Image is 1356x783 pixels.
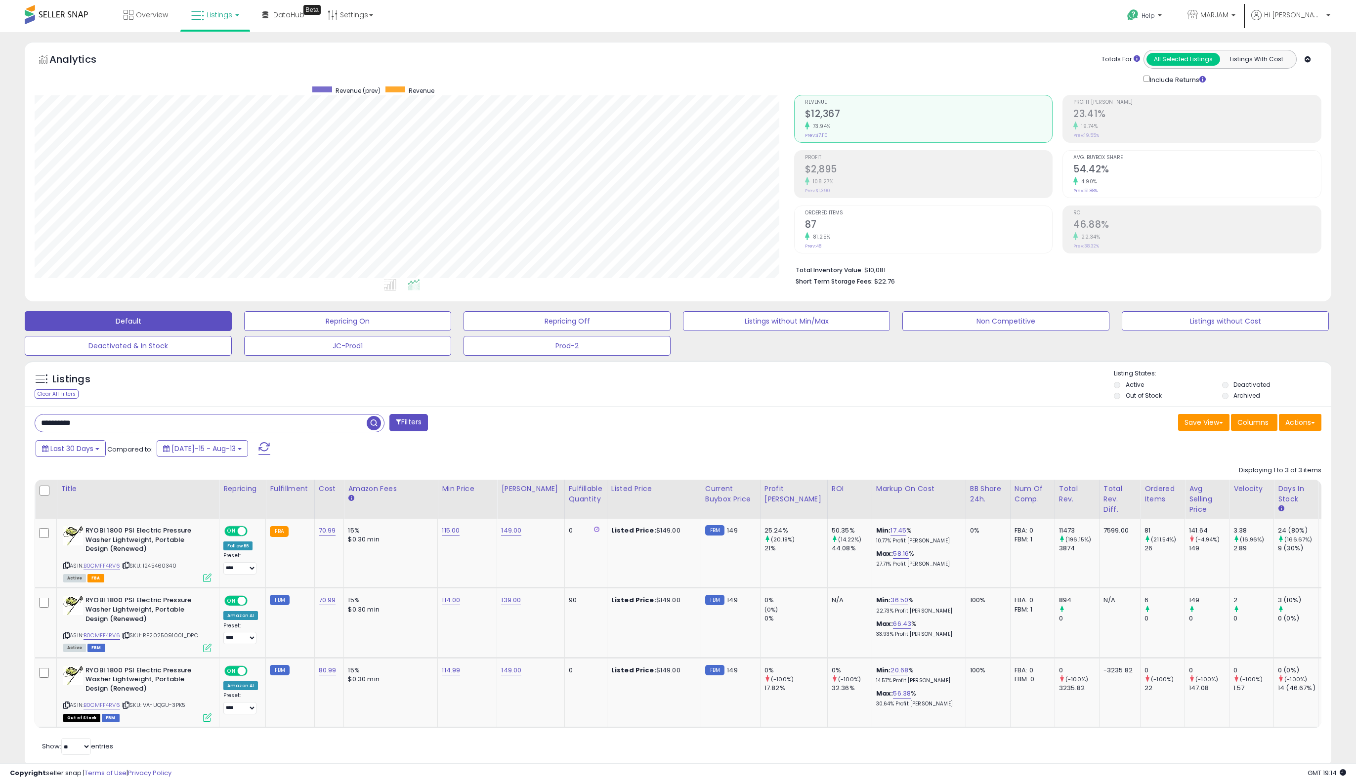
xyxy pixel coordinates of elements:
div: 25.24% [764,526,827,535]
span: $22.76 [874,277,895,286]
span: Ordered Items [805,210,1053,216]
div: 141.64 [1189,526,1229,535]
span: 2025-09-13 19:14 GMT [1308,768,1346,778]
span: Compared to: [107,445,153,454]
span: OFF [246,666,262,675]
small: Prev: $1,390 [805,188,830,194]
b: Max: [876,619,893,628]
button: Last 30 Days [36,440,106,457]
div: ASIN: [63,596,212,651]
div: 26 [1144,544,1185,553]
div: 0 [569,526,599,535]
a: 56.38 [893,689,911,699]
label: Archived [1233,391,1260,400]
small: FBM [705,595,724,605]
div: $0.30 min [348,675,430,684]
div: FBA: 0 [1015,596,1047,605]
span: ON [225,527,238,536]
a: 70.99 [319,526,336,536]
div: $0.30 min [348,535,430,544]
div: 50.35% [832,526,872,535]
div: 0% [832,666,872,675]
h2: 54.42% [1073,164,1321,177]
small: (196.15%) [1065,536,1091,543]
span: 149 [727,526,737,535]
li: $10,081 [796,263,1314,275]
small: 81.25% [809,233,831,241]
div: Preset: [223,622,258,645]
small: (-100%) [771,675,794,683]
div: 3 (10%) [1278,596,1318,605]
div: 100% [970,666,1003,675]
div: Num of Comp. [1015,484,1051,504]
small: FBM [705,665,724,675]
img: 41xrUsXGWUL._SL40_.jpg [63,666,83,685]
small: (16.96%) [1240,536,1264,543]
img: 41xrUsXGWUL._SL40_.jpg [63,526,83,545]
i: Get Help [1127,9,1139,21]
label: Out of Stock [1126,391,1162,400]
div: Min Price [442,484,493,494]
div: 17.82% [764,684,827,693]
span: | SKU: 1245460340 [122,562,176,570]
div: FBA: 0 [1015,526,1047,535]
div: % [876,549,958,568]
div: 0 [1189,666,1229,675]
div: Total Rev. [1059,484,1095,504]
span: Overview [136,10,168,20]
div: Markup on Cost [876,484,962,494]
div: Velocity [1233,484,1270,494]
div: % [876,666,958,684]
b: RYOBI 1800 PSI Electric Pressure Washer Lightweight, Portable Design (Renewed) [85,596,206,626]
span: All listings currently available for purchase on Amazon [63,644,86,652]
small: Prev: $7,110 [805,132,828,138]
div: Title [61,484,215,494]
p: 14.57% Profit [PERSON_NAME] [876,677,958,684]
small: 108.27% [809,178,834,185]
small: Prev: 19.55% [1073,132,1099,138]
small: FBM [705,525,724,536]
div: 0% [764,614,827,623]
p: 27.71% Profit [PERSON_NAME] [876,561,958,568]
small: 73.94% [809,123,831,130]
div: % [876,689,958,707]
span: All listings that are currently out of stock and unavailable for purchase on Amazon [63,714,100,722]
b: RYOBI 1800 PSI Electric Pressure Washer Lightweight, Portable Design (Renewed) [85,526,206,556]
div: 0 [1233,666,1273,675]
b: RYOBI 1800 PSI Electric Pressure Washer Lightweight, Portable Design (Renewed) [85,666,206,696]
small: (-100%) [1151,675,1174,683]
span: Columns [1237,417,1269,427]
div: $0.30 min [348,605,430,614]
div: ASIN: [63,526,212,581]
div: 21% [764,544,827,553]
button: [DATE]-15 - Aug-13 [157,440,248,457]
div: $149.00 [611,596,693,605]
div: 147.08 [1189,684,1229,693]
span: Revenue [805,100,1053,105]
div: 0% [970,526,1003,535]
a: B0CMFF4RV6 [84,631,120,640]
small: FBM [270,665,289,675]
a: 139.00 [501,595,521,605]
div: Current Buybox Price [705,484,756,504]
img: 41xrUsXGWUL._SL40_.jpg [63,596,83,615]
div: 6 [1144,596,1185,605]
div: 32.36% [832,684,872,693]
button: Repricing Off [464,311,671,331]
div: seller snap | | [10,769,171,778]
span: FBA [87,574,104,582]
small: Days In Stock. [1278,504,1284,513]
span: Show: entries [42,742,113,751]
div: Profit [PERSON_NAME] [764,484,823,504]
div: 0 [1189,614,1229,623]
div: 0 [1059,614,1099,623]
div: Tooltip anchor [303,5,321,15]
h5: Listings [52,372,90,386]
b: Total Inventory Value: [796,266,863,274]
span: 149 [727,665,737,675]
b: Max: [876,689,893,698]
div: Totals For [1102,55,1140,64]
small: (-100%) [1065,675,1088,683]
a: 70.99 [319,595,336,605]
button: Repricing On [244,311,451,331]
